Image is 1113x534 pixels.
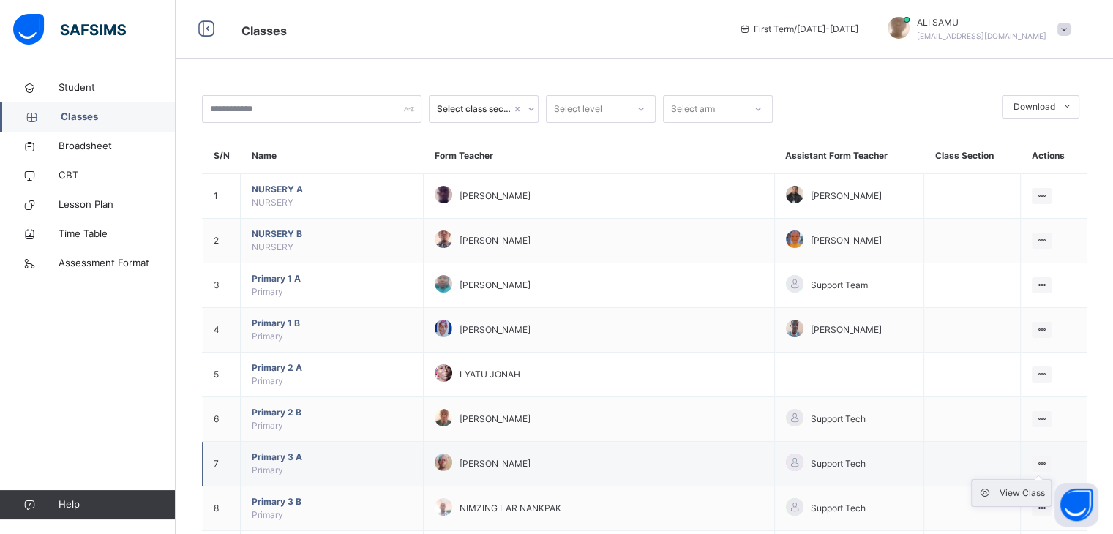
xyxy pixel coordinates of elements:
[241,23,287,38] span: Classes
[924,138,1021,174] th: Class Section
[739,23,858,36] span: session/term information
[437,102,511,116] div: Select class section
[252,183,412,196] span: NURSERY A
[460,279,531,292] span: [PERSON_NAME]
[811,323,882,336] span: [PERSON_NAME]
[252,361,412,375] span: Primary 2 A
[59,139,176,154] span: Broadsheet
[13,14,126,45] img: safsims
[917,31,1046,40] span: [EMAIL_ADDRESS][DOMAIN_NAME]
[252,272,412,285] span: Primary 1 A
[1000,486,1045,500] div: View Class
[252,331,283,342] span: Primary
[460,323,531,336] span: [PERSON_NAME]
[252,317,412,330] span: Primary 1 B
[252,375,283,386] span: Primary
[811,234,882,247] span: [PERSON_NAME]
[59,198,176,212] span: Lesson Plan
[252,465,283,475] span: Primary
[424,138,775,174] th: Form Teacher
[203,442,241,486] td: 7
[554,95,602,123] div: Select level
[203,397,241,442] td: 6
[252,406,412,419] span: Primary 2 B
[241,138,424,174] th: Name
[460,234,531,247] span: [PERSON_NAME]
[917,16,1046,29] span: ALI SAMU
[59,80,176,95] span: Student
[203,263,241,308] td: 3
[1021,138,1087,174] th: Actions
[252,227,412,241] span: NURSERY B
[252,286,283,297] span: Primary
[811,279,868,292] span: Support Team
[203,219,241,263] td: 2
[203,138,241,174] th: S/N
[59,256,176,271] span: Assessment Format
[59,497,175,512] span: Help
[460,189,531,203] span: [PERSON_NAME]
[460,457,531,470] span: [PERSON_NAME]
[252,197,293,208] span: NURSERY
[59,227,176,241] span: Time Table
[1054,483,1098,527] button: Open asap
[203,308,241,353] td: 4
[252,451,412,464] span: Primary 3 A
[203,486,241,531] td: 8
[811,502,866,515] span: Support Tech
[671,95,715,123] div: Select arm
[59,168,176,183] span: CBT
[811,189,882,203] span: [PERSON_NAME]
[811,413,866,426] span: Support Tech
[460,368,520,381] span: LYATU JONAH
[774,138,923,174] th: Assistant Form Teacher
[203,174,241,219] td: 1
[252,241,293,252] span: NURSERY
[460,502,561,515] span: NIMZING LAR NANKPAK
[1013,100,1055,113] span: Download
[811,457,866,470] span: Support Tech
[252,420,283,431] span: Primary
[460,413,531,426] span: [PERSON_NAME]
[252,495,412,508] span: Primary 3 B
[873,16,1078,42] div: ALISAMU
[203,353,241,397] td: 5
[252,509,283,520] span: Primary
[61,110,176,124] span: Classes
